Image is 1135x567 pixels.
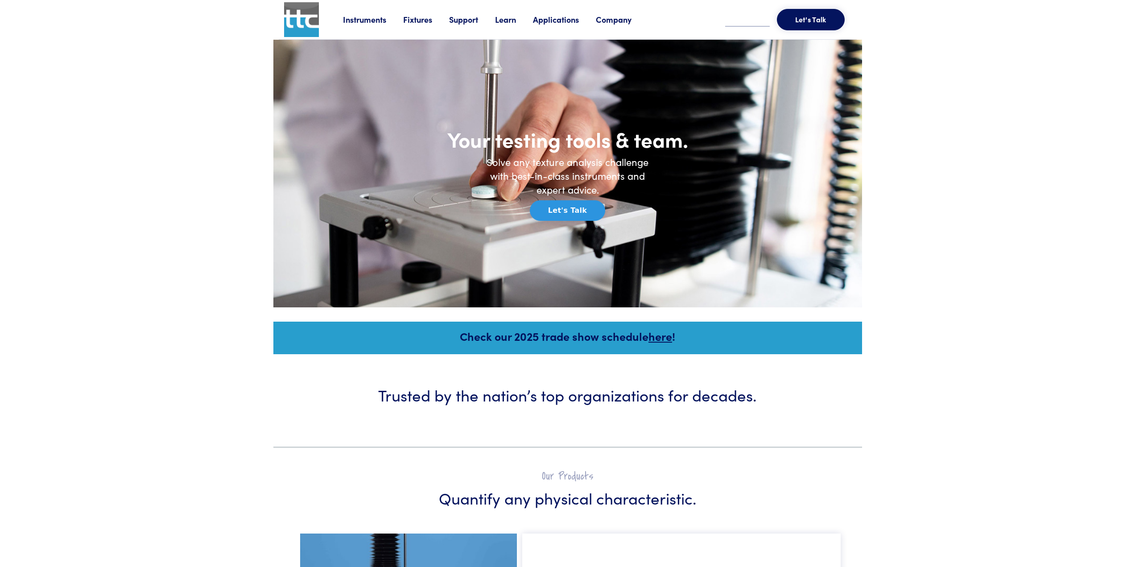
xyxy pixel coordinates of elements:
a: Support [449,14,495,25]
a: here [648,328,672,344]
a: Learn [495,14,533,25]
h1: Your testing tools & team. [389,126,746,152]
a: Trusted by the nation’s top organizations for decades. [279,354,857,448]
a: Instruments [343,14,403,25]
button: Let's Talk [777,9,845,30]
a: Company [596,14,648,25]
h6: Solve any texture analysis challenge with best-in-class instruments and expert advice. [479,155,657,196]
img: ttc_logo_1x1_v1.0.png [284,2,319,37]
h3: Quantify any physical characteristic. [300,487,835,509]
h2: Our Products [300,469,835,483]
button: Let's Talk [530,200,605,221]
a: Applications [533,14,596,25]
h5: Check our 2025 trade show schedule ! [285,328,850,344]
h3: Trusted by the nation’s top organizations for decades. [300,384,835,406]
a: Fixtures [403,14,449,25]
